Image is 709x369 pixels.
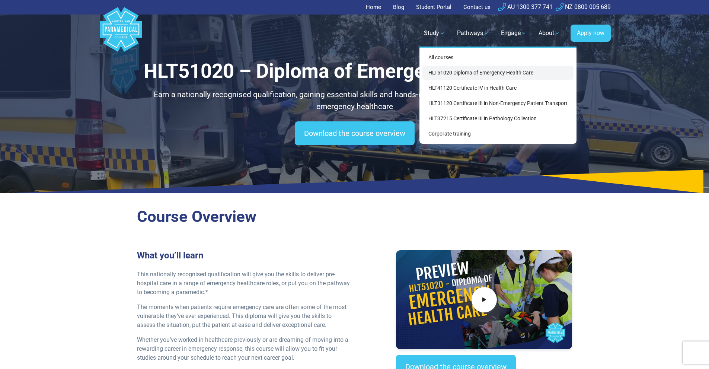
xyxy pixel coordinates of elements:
[422,81,574,95] a: HLT41120 Certificate IV in Health Care
[422,51,574,64] a: All courses
[137,250,350,261] h3: What you’ll learn
[137,335,350,362] p: Whether you’ve worked in healthcare previously or are dreaming of moving into a rewarding career ...
[99,15,143,52] a: Australian Paramedical College
[496,23,531,44] a: Engage
[571,25,611,42] a: Apply now
[453,23,494,44] a: Pathways
[422,96,574,110] a: HLT31120 Certificate III in Non-Emergency Patient Transport
[498,3,553,10] a: AU 1300 377 741
[419,47,577,144] div: Study
[422,66,574,80] a: HLT51020 Diploma of Emergency Health Care
[295,121,415,145] a: Download the course overview
[137,207,572,226] h2: Course Overview
[137,60,572,83] h1: HLT51020 – Diploma of Emergency Health Care
[556,3,611,10] a: NZ 0800 005 689
[422,127,574,141] a: Corporate training
[419,23,450,44] a: Study
[534,23,565,44] a: About
[137,270,350,297] p: This nationally recognised qualification will give you the skills to deliver pre-hospital care in...
[422,112,574,125] a: HLT37215 Certificate III in Pathology Collection
[137,89,572,112] p: Earn a nationally recognised qualification, gaining essential skills and hands-on experience for ...
[137,303,350,330] p: The moments when patients require emergency care are often some of the most vulnerable they’ve ev...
